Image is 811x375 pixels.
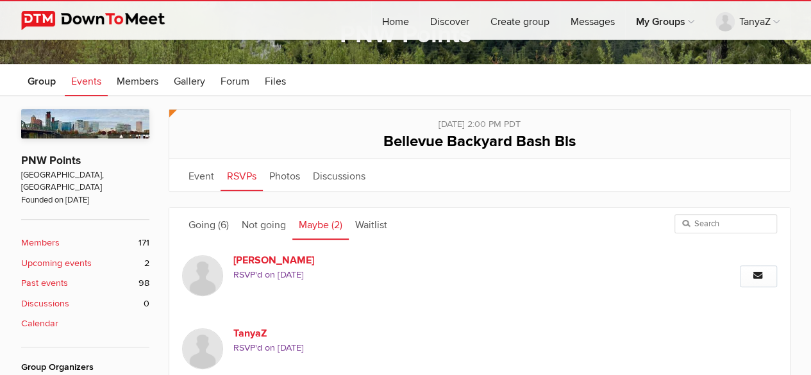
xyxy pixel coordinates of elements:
[705,1,790,40] a: TanyaZ
[182,255,223,296] img: Jeremy
[21,236,60,250] b: Members
[233,326,453,341] a: TanyaZ
[218,219,229,231] span: (6)
[235,208,292,240] a: Not going
[233,341,599,355] span: RSVP'd on
[420,1,480,40] a: Discover
[182,328,223,369] img: TanyaZ
[21,360,149,374] div: Group Organizers
[182,159,221,191] a: Event
[480,1,560,40] a: Create group
[21,194,149,206] span: Founded on [DATE]
[21,256,92,271] b: Upcoming events
[265,75,286,88] span: Files
[21,297,69,311] b: Discussions
[65,64,108,96] a: Events
[626,1,705,40] a: My Groups
[167,64,212,96] a: Gallery
[674,214,777,233] input: Search
[383,132,576,151] span: Bellevue Backyard Bash Bis
[71,75,101,88] span: Events
[21,154,81,167] a: PNW Points
[21,276,149,290] a: Past events 98
[110,64,165,96] a: Members
[21,11,185,30] img: DownToMeet
[21,236,149,250] a: Members 171
[258,64,292,96] a: Files
[182,110,777,131] div: [DATE] 2:00 PM PDT
[372,1,419,40] a: Home
[560,1,625,40] a: Messages
[221,75,249,88] span: Forum
[349,208,394,240] a: Waitlist
[292,208,349,240] a: Maybe (2)
[144,256,149,271] span: 2
[21,169,149,194] span: [GEOGRAPHIC_DATA], [GEOGRAPHIC_DATA]
[214,64,256,96] a: Forum
[306,159,372,191] a: Discussions
[174,75,205,88] span: Gallery
[21,276,68,290] b: Past events
[278,269,304,280] i: [DATE]
[21,64,62,96] a: Group
[263,159,306,191] a: Photos
[21,297,149,311] a: Discussions 0
[144,297,149,311] span: 0
[21,317,58,331] b: Calendar
[182,208,235,240] a: Going (6)
[233,268,599,282] span: RSVP'd on
[21,109,149,138] img: PNW Points
[28,75,56,88] span: Group
[331,219,342,231] span: (2)
[21,317,149,331] a: Calendar
[117,75,158,88] span: Members
[221,159,263,191] a: RSVPs
[278,342,304,353] i: [DATE]
[21,256,149,271] a: Upcoming events 2
[138,276,149,290] span: 98
[138,236,149,250] span: 171
[233,253,453,268] a: [PERSON_NAME]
